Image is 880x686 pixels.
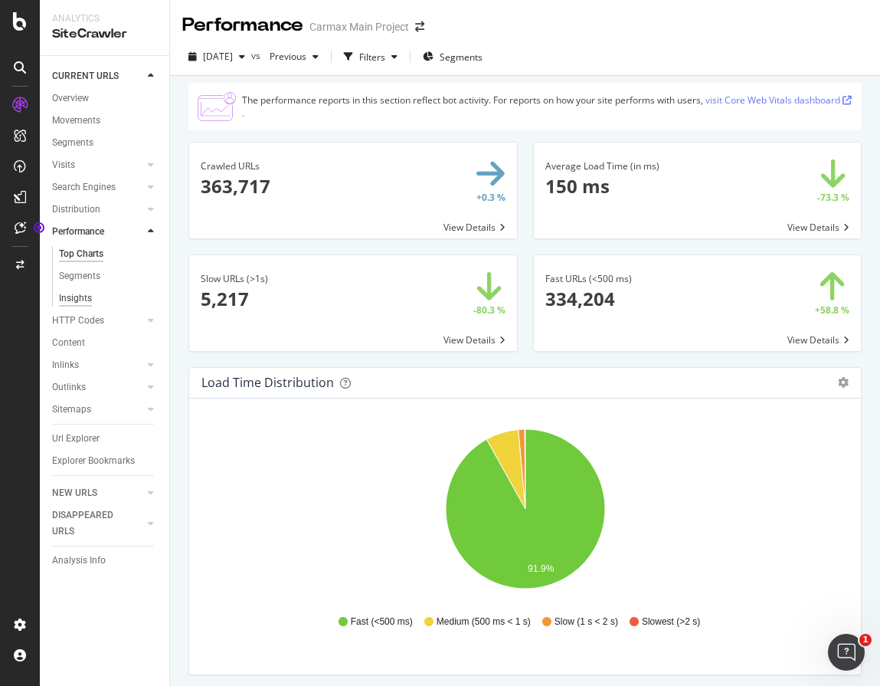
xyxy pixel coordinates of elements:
div: Explorer Bookmarks [52,453,135,469]
div: Carmax Main Project [309,19,409,34]
a: Insights [59,290,159,307]
div: Movements [52,113,100,129]
a: Visits [52,157,143,173]
div: Segments [52,135,93,151]
span: vs [251,49,263,62]
div: HTTP Codes [52,313,104,329]
span: 1 [859,634,872,646]
a: HTTP Codes [52,313,143,329]
div: Analytics [52,12,157,25]
a: Outlinks [52,379,143,396]
div: Tooltip anchor [32,221,46,235]
div: Insights [59,290,92,307]
div: Sitemaps [52,402,91,418]
div: Outlinks [52,379,86,396]
a: visit Core Web Vitals dashboard . [242,94,852,120]
div: SiteCrawler [52,25,157,43]
a: Top Charts [59,246,159,262]
div: Visits [52,157,75,173]
div: Performance [182,12,303,38]
span: Slow (1 s < 2 s) [554,615,618,629]
span: Medium (500 ms < 1 s) [437,615,531,629]
button: [DATE] [182,44,251,69]
div: Overview [52,90,89,107]
a: Performance [52,224,143,240]
button: Segments [417,44,489,69]
a: Movements [52,113,159,129]
a: Search Engines [52,179,143,195]
div: gear [838,377,849,388]
div: Top Charts [59,246,103,262]
div: DISAPPEARED URLS [52,507,129,540]
button: Previous [263,44,325,69]
a: Segments [52,135,159,151]
a: DISAPPEARED URLS [52,507,143,540]
div: Search Engines [52,179,116,195]
div: Performance [52,224,104,240]
div: Inlinks [52,357,79,373]
div: The performance reports in this section reflect bot activity. For reports on how your site perfor... [242,94,852,120]
a: CURRENT URLS [52,68,143,84]
div: Url Explorer [52,431,100,447]
a: Url Explorer [52,431,159,447]
svg: A chart. [201,423,849,601]
div: Filters [359,51,385,64]
a: Analysis Info [52,553,159,569]
span: Previous [263,50,306,63]
button: Filters [338,44,404,69]
a: Overview [52,90,159,107]
div: arrow-right-arrow-left [415,21,424,32]
span: Segments [440,51,483,64]
a: NEW URLS [52,485,143,501]
span: Slowest (>2 s) [642,615,700,629]
span: Fast (<500 ms) [351,615,413,629]
a: Content [52,335,159,351]
text: 91.9% [528,563,554,574]
div: Distribution [52,202,100,218]
span: 2025 Sep. 21st [203,50,233,63]
div: NEW URLS [52,485,97,501]
div: Analysis Info [52,553,106,569]
div: CURRENT URLS [52,68,119,84]
div: Content [52,335,85,351]
a: Segments [59,268,159,284]
a: Explorer Bookmarks [52,453,159,469]
a: Inlinks [52,357,143,373]
iframe: Intercom live chat [828,634,865,671]
a: Distribution [52,202,143,218]
div: Segments [59,268,100,284]
div: Load Time Distribution [201,375,334,390]
img: CjTTJyXI.png [198,92,236,121]
a: Sitemaps [52,402,143,418]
